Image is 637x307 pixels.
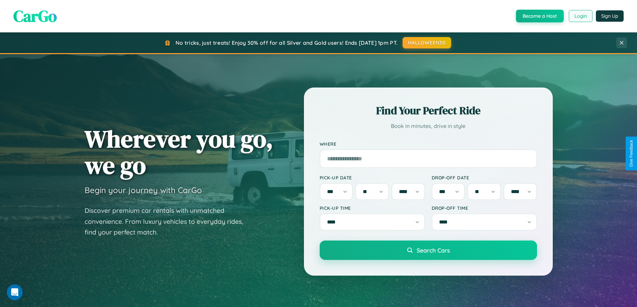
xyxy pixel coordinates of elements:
[417,247,450,254] span: Search Cars
[516,10,564,22] button: Become a Host
[320,205,425,211] label: Pick-up Time
[85,126,273,178] h1: Wherever you go, we go
[320,103,537,118] h2: Find Your Perfect Ride
[13,5,57,27] span: CarGo
[320,121,537,131] p: Book in minutes, drive in style
[569,10,593,22] button: Login
[320,141,537,147] label: Where
[629,140,634,167] div: Give Feedback
[176,39,398,46] span: No tricks, just treats! Enjoy 30% off for all Silver and Gold users! Ends [DATE] 1pm PT.
[403,37,451,48] button: HALLOWEEN30
[85,205,252,238] p: Discover premium car rentals with unmatched convenience. From luxury vehicles to everyday rides, ...
[7,284,23,300] iframe: Intercom live chat
[432,175,537,180] label: Drop-off Date
[432,205,537,211] label: Drop-off Time
[85,185,202,195] h3: Begin your journey with CarGo
[596,10,624,22] button: Sign Up
[320,241,537,260] button: Search Cars
[320,175,425,180] label: Pick-up Date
